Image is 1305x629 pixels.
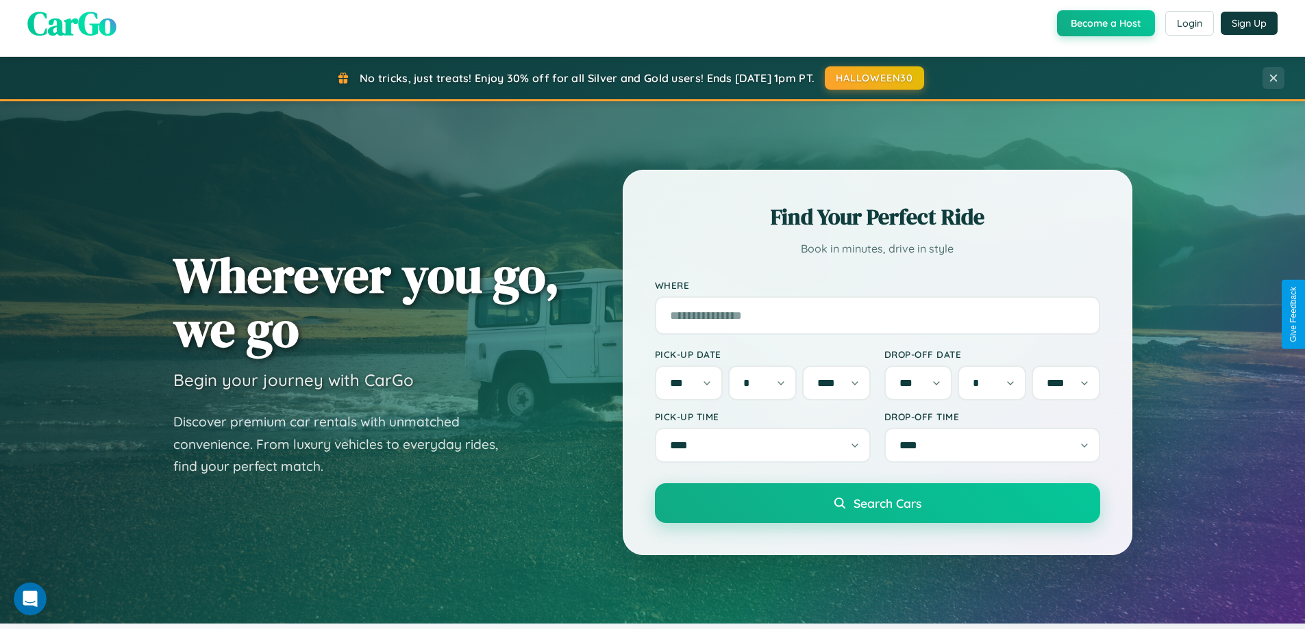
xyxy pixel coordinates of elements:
div: Give Feedback [1289,287,1298,342]
span: No tricks, just treats! Enjoy 30% off for all Silver and Gold users! Ends [DATE] 1pm PT. [360,71,815,85]
h1: Wherever you go, we go [173,248,560,356]
button: Become a Host [1057,10,1155,36]
span: Search Cars [854,496,921,511]
span: CarGo [27,1,116,46]
label: Drop-off Time [884,411,1100,422]
button: Login [1165,11,1214,36]
button: Search Cars [655,483,1100,523]
button: Sign Up [1221,12,1278,35]
h2: Find Your Perfect Ride [655,202,1100,232]
p: Discover premium car rentals with unmatched convenience. From luxury vehicles to everyday rides, ... [173,411,516,478]
label: Where [655,279,1100,291]
label: Pick-up Date [655,348,871,360]
h3: Begin your journey with CarGo [173,370,414,390]
p: Book in minutes, drive in style [655,239,1100,259]
label: Drop-off Date [884,348,1100,360]
label: Pick-up Time [655,411,871,422]
button: HALLOWEEN30 [825,66,924,90]
iframe: Intercom live chat [14,582,47,615]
